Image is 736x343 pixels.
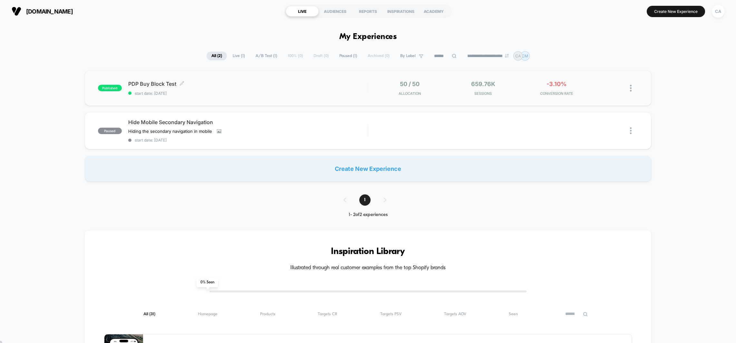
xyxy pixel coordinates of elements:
[207,52,227,60] span: All ( 2 )
[104,247,632,257] h3: Inspiration Library
[448,91,518,96] span: Sessions
[128,138,368,142] span: start date: [DATE]
[710,5,726,18] button: CA
[143,312,155,317] span: All
[712,5,724,18] div: CA
[384,6,417,16] div: INSPIRATIONS
[647,6,705,17] button: Create New Experience
[228,52,250,60] span: Live ( 1 )
[337,212,399,218] div: 1 - 2 of 2 experiences
[319,6,352,16] div: AUDIENCES
[630,127,632,134] img: close
[359,194,371,206] span: 1
[547,81,567,87] span: -3.10%
[128,119,368,125] span: Hide Mobile Secondary Navigation
[26,8,73,15] span: [DOMAIN_NAME]
[339,32,397,42] h1: My Experiences
[251,52,282,60] span: A/B Test ( 1 )
[260,312,275,317] span: Products
[149,312,155,316] span: ( 31 )
[198,312,218,317] span: Homepage
[505,54,509,58] img: end
[380,312,402,317] span: Targets PSV
[399,91,421,96] span: Allocation
[471,81,495,87] span: 659.76k
[400,81,420,87] span: 50 / 50
[104,265,632,271] h4: Illustrated through real customer examples from the top Shopify brands
[515,54,521,58] p: CA
[417,6,450,16] div: ACADEMY
[400,54,416,58] span: By Label
[352,6,384,16] div: REPORTS
[509,312,518,317] span: Seen
[128,91,368,96] span: start date: [DATE]
[521,91,592,96] span: CONVERSION RATE
[12,6,21,16] img: Visually logo
[318,312,337,317] span: Targets CR
[630,85,632,92] img: close
[197,278,218,287] span: 0 % Seen
[286,6,319,16] div: LIVE
[10,6,75,16] button: [DOMAIN_NAME]
[334,52,362,60] span: Paused ( 1 )
[128,81,368,87] span: PDP Buy Block Test
[98,85,122,91] span: published
[444,312,466,317] span: Targets AOV
[128,129,212,134] span: Hiding the secondary navigation in mobile
[522,54,528,58] p: CM
[85,156,652,181] div: Create New Experience
[98,128,122,134] span: paused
